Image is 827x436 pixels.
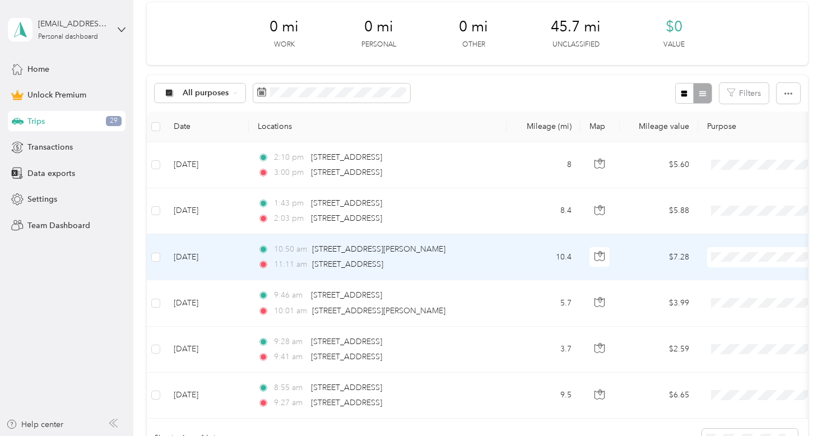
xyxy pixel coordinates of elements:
[620,234,698,280] td: $7.28
[274,382,306,394] span: 8:55 am
[6,419,63,430] button: Help center
[580,112,620,142] th: Map
[38,34,98,40] div: Personal dashboard
[311,398,382,407] span: [STREET_ADDRESS]
[274,212,306,225] span: 2:03 pm
[764,373,827,436] iframe: Everlance-gr Chat Button Frame
[462,40,485,50] p: Other
[311,152,382,162] span: [STREET_ADDRESS]
[274,305,307,317] span: 10:01 am
[507,373,580,419] td: 9.5
[106,116,122,126] span: 29
[620,373,698,419] td: $6.65
[27,89,86,101] span: Unlock Premium
[312,244,445,254] span: [STREET_ADDRESS][PERSON_NAME]
[38,18,108,30] div: [EMAIL_ADDRESS][DOMAIN_NAME]
[507,327,580,373] td: 3.7
[311,337,382,346] span: [STREET_ADDRESS]
[27,115,45,127] span: Trips
[459,18,488,36] span: 0 mi
[361,40,396,50] p: Personal
[165,327,249,373] td: [DATE]
[27,168,75,179] span: Data exports
[274,397,306,409] span: 9:27 am
[274,151,306,164] span: 2:10 pm
[311,198,382,208] span: [STREET_ADDRESS]
[507,112,580,142] th: Mileage (mi)
[666,18,682,36] span: $0
[274,243,307,256] span: 10:50 am
[620,142,698,188] td: $5.60
[507,142,580,188] td: 8
[507,188,580,234] td: 8.4
[311,168,382,177] span: [STREET_ADDRESS]
[27,63,49,75] span: Home
[311,352,382,361] span: [STREET_ADDRESS]
[183,89,229,97] span: All purposes
[312,306,445,316] span: [STREET_ADDRESS][PERSON_NAME]
[165,112,249,142] th: Date
[620,188,698,234] td: $5.88
[311,290,382,300] span: [STREET_ADDRESS]
[274,336,306,348] span: 9:28 am
[274,258,307,271] span: 11:11 am
[165,373,249,419] td: [DATE]
[311,383,382,392] span: [STREET_ADDRESS]
[270,18,299,36] span: 0 mi
[551,18,601,36] span: 45.7 mi
[274,197,306,210] span: 1:43 pm
[274,40,295,50] p: Work
[312,259,383,269] span: [STREET_ADDRESS]
[364,18,393,36] span: 0 mi
[165,280,249,326] td: [DATE]
[507,280,580,326] td: 5.7
[311,214,382,223] span: [STREET_ADDRESS]
[620,112,698,142] th: Mileage value
[552,40,600,50] p: Unclassified
[663,40,685,50] p: Value
[507,234,580,280] td: 10.4
[274,351,306,363] span: 9:41 am
[165,142,249,188] td: [DATE]
[620,280,698,326] td: $3.99
[620,327,698,373] td: $2.59
[27,220,90,231] span: Team Dashboard
[27,193,57,205] span: Settings
[719,83,769,104] button: Filters
[274,166,306,179] span: 3:00 pm
[165,234,249,280] td: [DATE]
[27,141,73,153] span: Transactions
[274,289,306,302] span: 9:46 am
[249,112,507,142] th: Locations
[165,188,249,234] td: [DATE]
